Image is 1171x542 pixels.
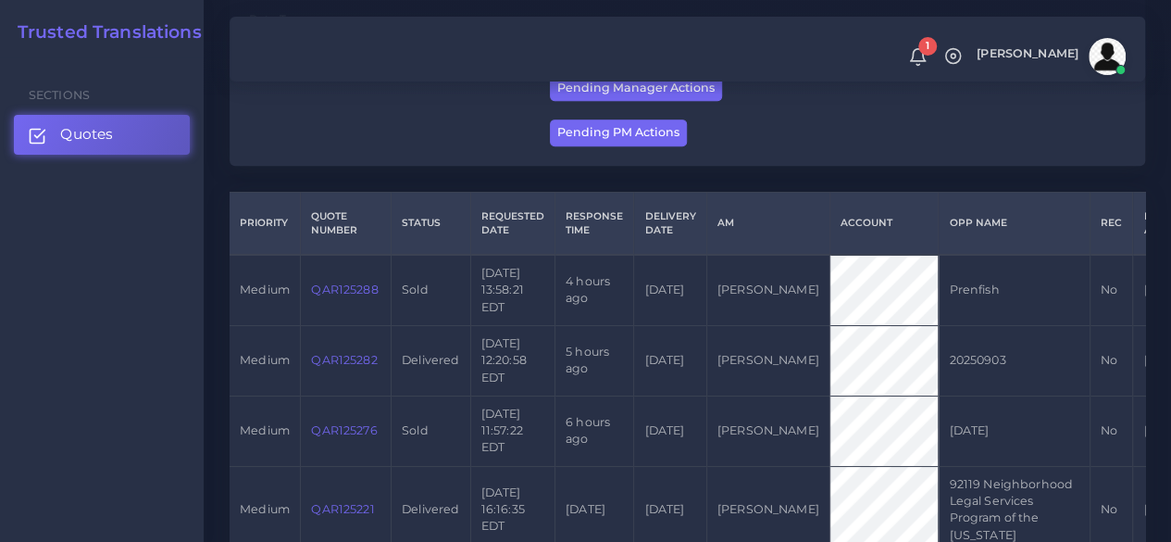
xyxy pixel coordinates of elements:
[470,255,554,325] td: [DATE] 13:58:21 EDT
[1090,325,1132,396] td: No
[391,396,470,466] td: Sold
[939,192,1090,255] th: Opp Name
[230,192,301,255] th: Priority
[301,192,392,255] th: Quote Number
[554,396,633,466] td: 6 hours ago
[554,192,633,255] th: Response Time
[240,502,290,516] span: medium
[706,192,829,255] th: AM
[470,325,554,396] td: [DATE] 12:20:58 EDT
[5,22,202,44] a: Trusted Translations
[706,255,829,325] td: [PERSON_NAME]
[391,192,470,255] th: Status
[550,120,687,146] button: Pending PM Actions
[939,255,1090,325] td: Prenfish
[1090,255,1132,325] td: No
[311,502,374,516] a: QAR125221
[240,353,290,367] span: medium
[470,192,554,255] th: Requested Date
[634,192,706,255] th: Delivery Date
[14,115,190,154] a: Quotes
[240,423,290,437] span: medium
[634,325,706,396] td: [DATE]
[1089,38,1126,75] img: avatar
[1090,396,1132,466] td: No
[967,38,1132,75] a: [PERSON_NAME]avatar
[902,47,934,67] a: 1
[391,325,470,396] td: Delivered
[311,423,377,437] a: QAR125276
[1090,192,1132,255] th: REC
[29,88,90,102] span: Sections
[634,255,706,325] td: [DATE]
[311,353,377,367] a: QAR125282
[240,283,290,296] span: medium
[939,325,1090,396] td: 20250903
[60,124,113,145] span: Quotes
[706,396,829,466] td: [PERSON_NAME]
[470,396,554,466] td: [DATE] 11:57:22 EDT
[554,255,633,325] td: 4 hours ago
[706,325,829,396] td: [PERSON_NAME]
[918,37,937,56] span: 1
[311,283,378,296] a: QAR125288
[829,192,938,255] th: Account
[554,325,633,396] td: 5 hours ago
[977,48,1078,60] span: [PERSON_NAME]
[939,396,1090,466] td: [DATE]
[391,255,470,325] td: Sold
[634,396,706,466] td: [DATE]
